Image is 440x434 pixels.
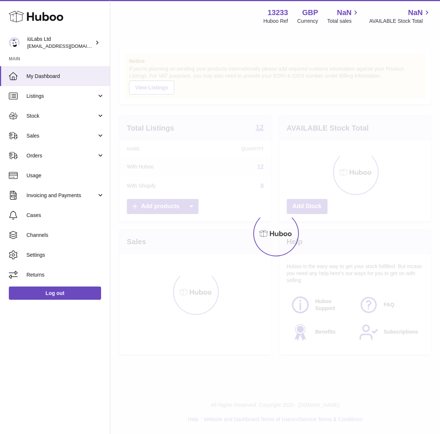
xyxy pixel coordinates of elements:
[9,287,101,300] a: Log out
[369,18,431,25] span: AVAILABLE Stock Total
[337,8,351,18] span: NaN
[264,18,288,25] div: Huboo Ref
[26,212,104,219] span: Cases
[26,252,104,259] span: Settings
[9,37,20,48] img: info@iulabs.co
[369,8,431,25] a: NaN AVAILABLE Stock Total
[26,232,104,239] span: Channels
[26,93,97,100] span: Listings
[268,8,288,18] strong: 13233
[26,113,97,120] span: Stock
[27,36,93,50] div: iüLabs Ltd
[26,73,104,80] span: My Dashboard
[297,18,318,25] div: Currency
[26,172,104,179] span: Usage
[327,18,360,25] span: Total sales
[408,8,423,18] span: NaN
[302,8,318,18] strong: GBP
[26,271,104,278] span: Returns
[27,43,108,49] span: [EMAIL_ADDRESS][DOMAIN_NAME]
[26,152,97,159] span: Orders
[26,132,97,139] span: Sales
[327,8,360,25] a: NaN Total sales
[26,192,97,199] span: Invoicing and Payments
